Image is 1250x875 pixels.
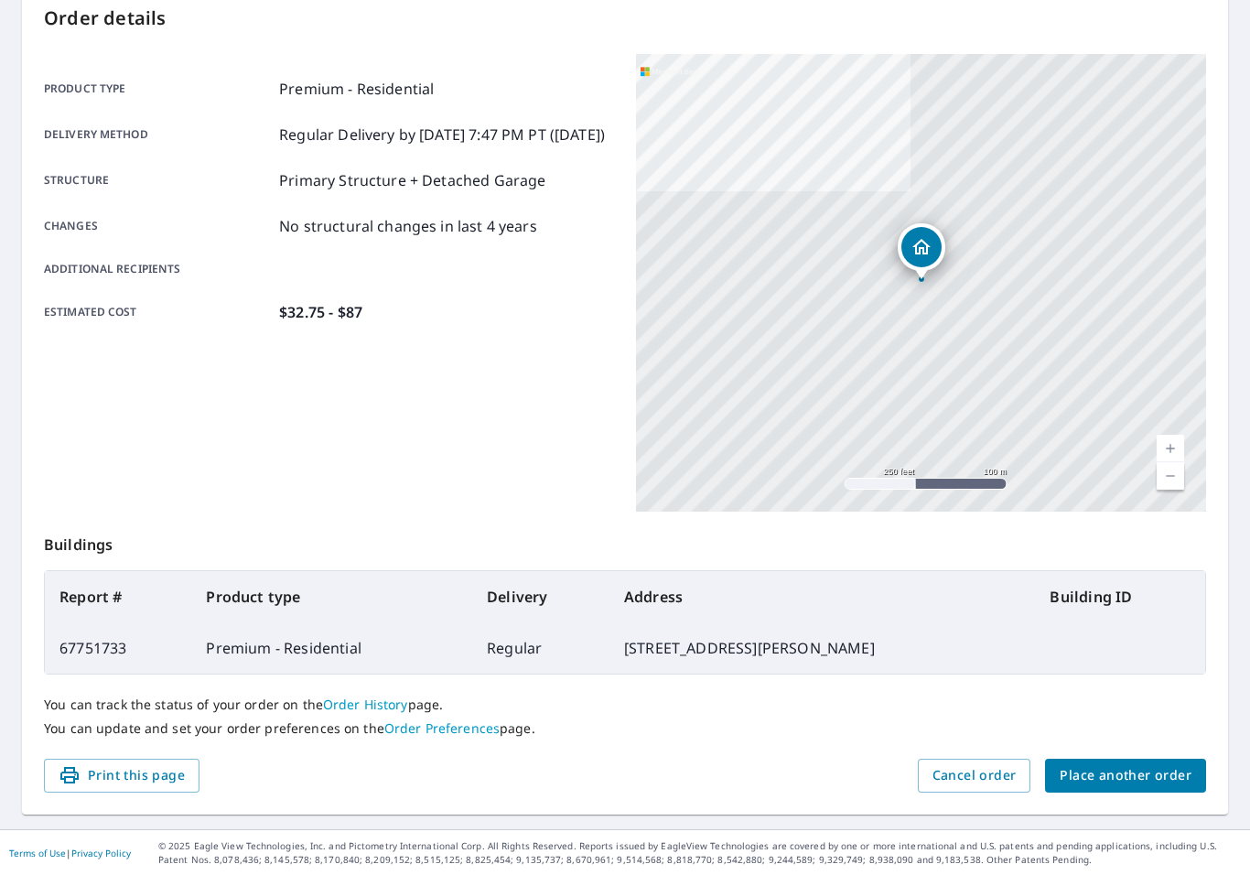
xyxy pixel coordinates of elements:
[45,571,191,622] th: Report #
[9,847,66,859] a: Terms of Use
[279,215,537,237] p: No structural changes in last 4 years
[918,759,1031,793] button: Cancel order
[279,78,434,100] p: Premium - Residential
[44,78,272,100] p: Product type
[191,622,472,674] td: Premium - Residential
[279,124,605,146] p: Regular Delivery by [DATE] 7:47 PM PT ([DATE])
[384,719,500,737] a: Order Preferences
[323,696,408,713] a: Order History
[9,848,131,859] p: |
[71,847,131,859] a: Privacy Policy
[1035,571,1205,622] th: Building ID
[1157,462,1184,490] a: Current Level 17, Zoom Out
[932,764,1017,787] span: Cancel order
[609,571,1036,622] th: Address
[45,622,191,674] td: 67751733
[44,301,272,323] p: Estimated cost
[1045,759,1206,793] button: Place another order
[609,622,1036,674] td: [STREET_ADDRESS][PERSON_NAME]
[44,5,1206,32] p: Order details
[44,261,272,277] p: Additional recipients
[44,512,1206,570] p: Buildings
[44,215,272,237] p: Changes
[44,759,199,793] button: Print this page
[279,301,362,323] p: $32.75 - $87
[472,571,609,622] th: Delivery
[44,720,1206,737] p: You can update and set your order preferences on the page.
[1060,764,1191,787] span: Place another order
[1157,435,1184,462] a: Current Level 17, Zoom In
[59,764,185,787] span: Print this page
[898,223,945,280] div: Dropped pin, building 1, Residential property, 10225 Brangus Dr Crowley, TX 76036
[279,169,545,191] p: Primary Structure + Detached Garage
[44,697,1206,713] p: You can track the status of your order on the page.
[44,169,272,191] p: Structure
[472,622,609,674] td: Regular
[158,839,1241,867] p: © 2025 Eagle View Technologies, Inc. and Pictometry International Corp. All Rights Reserved. Repo...
[44,124,272,146] p: Delivery method
[191,571,472,622] th: Product type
